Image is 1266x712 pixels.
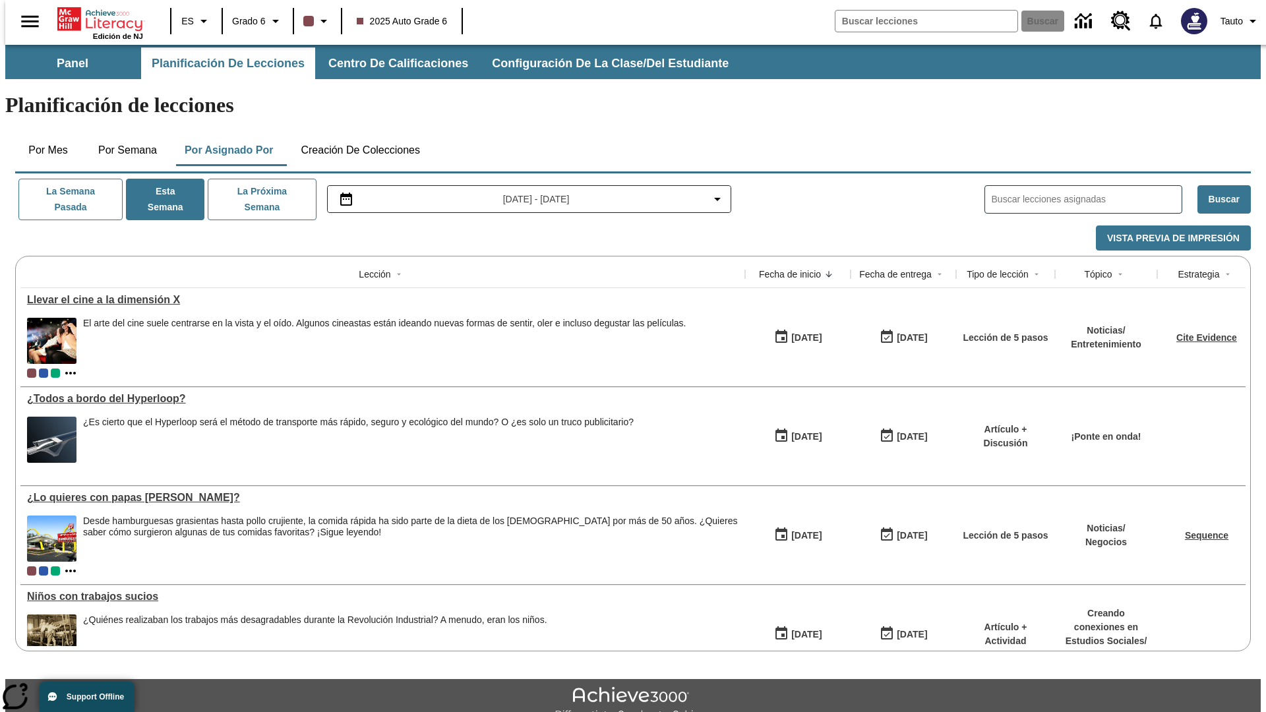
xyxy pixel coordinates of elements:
p: Negocios [1085,535,1127,549]
div: 2025 Auto Grade 4 [51,566,60,576]
a: ¿Todos a bordo del Hyperloop?, Lecciones [27,393,738,405]
div: [DATE] [897,527,927,544]
div: Tipo de lección [967,268,1029,281]
span: Clase actual [27,369,36,378]
a: ¿Lo quieres con papas fritas?, Lecciones [27,492,738,504]
div: Desde hamburguesas grasientas hasta pollo crujiente, la comida rápida ha sido parte de la dieta d... [83,516,738,538]
input: Buscar lecciones asignadas [992,190,1182,209]
span: OL 2025 Auto Grade 7 [39,566,48,576]
button: 08/24/25: Último día en que podrá accederse la lección [875,325,932,350]
div: [DATE] [791,527,822,544]
a: Centro de recursos, Se abrirá en una pestaña nueva. [1103,3,1139,39]
button: Sort [821,266,837,282]
a: Llevar el cine a la dimensión X, Lecciones [27,294,738,306]
span: Grado 6 [232,15,266,28]
img: Uno de los primeros locales de McDonald's, con el icónico letrero rojo y los arcos amarillos. [27,516,76,562]
div: Lección [359,268,390,281]
button: Sort [1220,266,1236,282]
button: 07/11/25: Primer día en que estuvo disponible la lección [769,622,826,647]
div: [DATE] [791,429,822,445]
a: Notificaciones [1139,4,1173,38]
button: 07/14/25: Primer día en que estuvo disponible la lección [769,523,826,548]
span: ¿Es cierto que el Hyperloop será el método de transporte más rápido, seguro y ecológico del mundo... [83,417,634,463]
button: Panel [7,47,138,79]
div: OL 2025 Auto Grade 7 [39,369,48,378]
button: Por asignado por [174,134,284,166]
button: 07/20/26: Último día en que podrá accederse la lección [875,523,932,548]
button: 06/30/26: Último día en que podrá accederse la lección [875,424,932,449]
div: Clase actual [27,566,36,576]
button: El color de la clase es café oscuro. Cambiar el color de la clase. [298,9,337,33]
button: Buscar [1197,185,1251,214]
div: Subbarra de navegación [5,45,1261,79]
p: Noticias / [1085,521,1127,535]
span: Tauto [1221,15,1243,28]
div: Subbarra de navegación [5,47,740,79]
div: Fecha de inicio [759,268,821,281]
button: 07/21/25: Primer día en que estuvo disponible la lección [769,424,826,449]
div: [DATE] [791,330,822,346]
div: [DATE] [897,330,927,346]
button: Centro de calificaciones [318,47,479,79]
img: Avatar [1181,8,1207,34]
div: [DATE] [897,626,927,643]
button: Esta semana [126,179,204,220]
button: Sort [1112,266,1128,282]
h1: Planificación de lecciones [5,93,1261,117]
a: Portada [57,6,143,32]
button: Planificación de lecciones [141,47,315,79]
svg: Collapse Date Range Filter [709,191,725,207]
button: Escoja un nuevo avatar [1173,4,1215,38]
span: ES [181,15,194,28]
div: Fecha de entrega [859,268,932,281]
button: Sort [391,266,407,282]
div: 2025 Auto Grade 4 [51,369,60,378]
div: Estrategia [1178,268,1219,281]
div: Portada [57,5,143,40]
img: foto en blanco y negro de dos niños parados sobre una pieza de maquinaria pesada [27,614,76,661]
div: Desde hamburguesas grasientas hasta pollo crujiente, la comida rápida ha sido parte de la dieta d... [83,516,738,562]
p: Lección de 5 pasos [963,529,1048,543]
span: [DATE] - [DATE] [503,193,570,206]
button: Lenguaje: ES, Selecciona un idioma [175,9,218,33]
div: Llevar el cine a la dimensión X [27,294,738,306]
p: Artículo + Actividad [963,620,1048,648]
img: Representación artística del vehículo Hyperloop TT entrando en un túnel [27,417,76,463]
a: Cite Evidence [1176,332,1237,343]
button: Configuración de la clase/del estudiante [481,47,739,79]
input: Buscar campo [835,11,1017,32]
a: Sequence [1185,530,1228,541]
div: ¿Lo quieres con papas fritas? [27,492,738,504]
p: Noticias / [1071,324,1141,338]
button: Abrir el menú lateral [11,2,49,41]
a: Centro de información [1067,3,1103,40]
button: Sort [1029,266,1044,282]
p: ¡Ponte en onda! [1071,430,1141,444]
button: Sort [932,266,948,282]
p: Creando conexiones en Estudios Sociales / [1062,607,1151,648]
p: Entretenimiento [1071,338,1141,351]
button: Perfil/Configuración [1215,9,1266,33]
div: ¿Quiénes realizaban los trabajos más desagradables durante la Revolución Industrial? A menudo, er... [83,614,547,626]
button: 08/18/25: Primer día en que estuvo disponible la lección [769,325,826,350]
button: Por mes [15,134,81,166]
button: Seleccione el intervalo de fechas opción del menú [333,191,726,207]
button: Vista previa de impresión [1096,225,1251,251]
div: Niños con trabajos sucios [27,591,738,603]
div: ¿Todos a bordo del Hyperloop? [27,393,738,405]
div: El arte del cine suele centrarse en la vista y el oído. Algunos cineastas están ideando nuevas fo... [83,318,686,364]
span: 2025 Auto Grade 6 [357,15,448,28]
button: Grado: Grado 6, Elige un grado [227,9,289,33]
div: ¿Es cierto que el Hyperloop será el método de transporte más rápido, seguro y ecológico del mundo... [83,417,634,428]
a: Niños con trabajos sucios, Lecciones [27,591,738,603]
div: ¿Quiénes realizaban los trabajos más desagradables durante la Revolución Industrial? A menudo, er... [83,614,547,661]
button: Por semana [88,134,167,166]
span: Edición de NJ [93,32,143,40]
p: Lección de 5 pasos [963,331,1048,345]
